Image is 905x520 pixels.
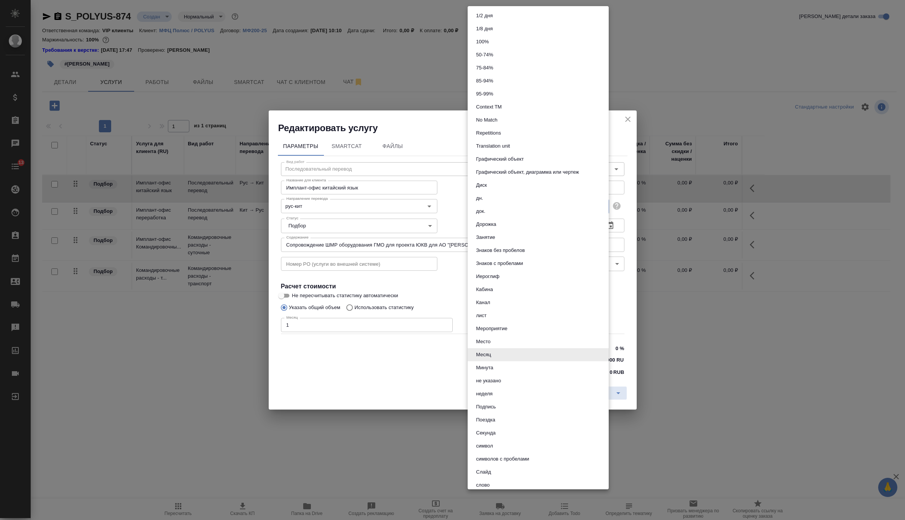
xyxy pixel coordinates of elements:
[474,155,526,163] button: Графический объект
[474,337,493,346] button: Место
[474,64,496,72] button: 75-84%
[474,455,532,463] button: символов с пробелами
[474,103,504,111] button: Context TM
[474,233,498,242] button: Занятие
[474,38,491,46] button: 100%
[474,298,493,307] button: Канал
[474,77,496,85] button: 85-94%
[474,129,503,137] button: Repetitions
[474,194,485,202] button: дн.
[474,311,489,320] button: лист
[474,142,512,150] button: Translation unit
[474,403,498,411] button: Подпись
[474,90,496,98] button: 95-99%
[474,429,498,437] button: Секунда
[474,168,581,176] button: Графический объект, диаграмма или чертеж
[474,181,489,189] button: Диск
[474,246,527,255] button: Знаков без пробелов
[474,12,495,20] button: 1/2 дня
[474,468,493,476] button: Слайд
[474,259,526,268] button: Знаков с пробелами
[474,364,496,372] button: Минута
[474,481,492,489] button: слово
[474,416,498,424] button: Поездка
[474,207,488,216] button: док.
[474,25,495,33] button: 1/8 дня
[474,390,495,398] button: неделя
[474,220,498,229] button: Дорожка
[474,51,496,59] button: 50-74%
[474,324,510,333] button: Мероприятие
[474,442,495,450] button: символ
[474,351,493,359] button: Месяц
[474,272,502,281] button: Иероглиф
[474,285,495,294] button: Кабина
[474,377,503,385] button: не указано
[474,116,500,124] button: No Match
